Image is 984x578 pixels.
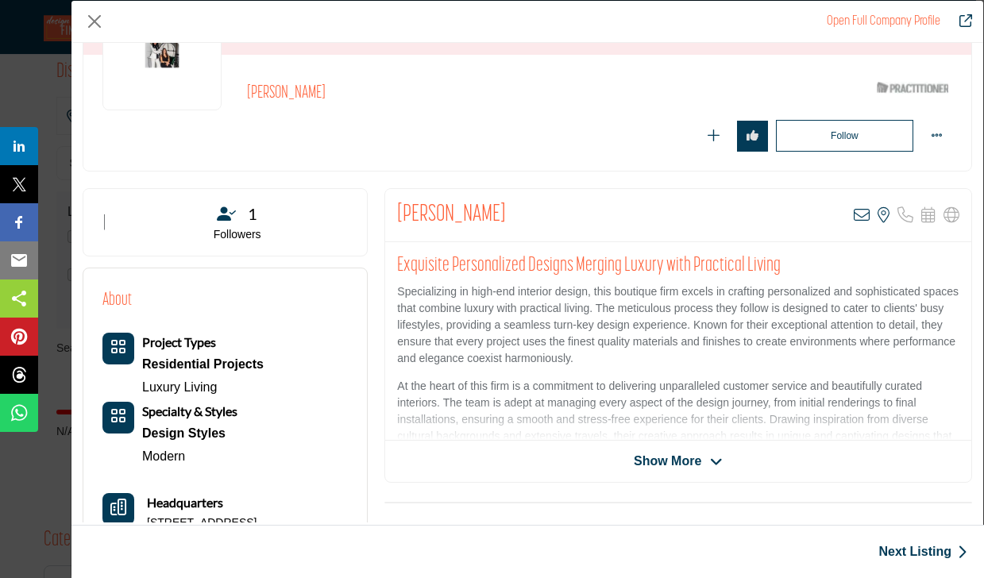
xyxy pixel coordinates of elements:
button: Redirect to login [776,120,913,152]
a: Modern [142,449,185,463]
a: Redirect to jennifer-long [948,12,972,31]
button: Close [83,10,106,33]
p: Followers [127,227,347,243]
a: Redirect to jennifer-long [827,15,940,28]
a: Next Listing [878,542,967,561]
img: ASID Qualified Practitioners [877,78,948,98]
p: At the heart of this firm is a commitment to delivering unparalleled customer service and beautif... [397,378,959,461]
h2: About [102,287,132,314]
button: Redirect to login page [737,121,768,152]
a: Specialty & Styles [142,405,237,418]
div: Styles that range from contemporary to Victorian to meet any aesthetic vision. [142,422,237,445]
a: Residential Projects [142,353,264,376]
a: Luxury Living [142,380,217,394]
p: Specializing in high-end interior design, this boutique firm excels in crafting personalized and ... [397,283,959,367]
h2: [PERSON_NAME] [247,83,684,104]
button: Headquarter icon [102,493,134,525]
p: [STREET_ADDRESS] [147,515,257,531]
b: Specialty & Styles [142,403,237,418]
h2: Exquisite Personalized Designs Merging Luxury with Practical Living [397,254,959,278]
button: Redirect to login page [698,121,729,152]
h2: Jennifer Long [397,201,506,229]
div: Types of projects range from simple residential renovations to highly complex commercial initiati... [142,353,264,376]
b: Headquarters [147,493,223,512]
span: 1 [248,202,257,225]
button: More Options [921,121,952,152]
button: Category Icon [102,402,134,433]
span: Show More [634,452,701,471]
a: Project Types [142,336,216,349]
a: Design Styles [142,422,237,445]
b: Project Types [142,334,216,349]
button: Category Icon [102,333,134,364]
